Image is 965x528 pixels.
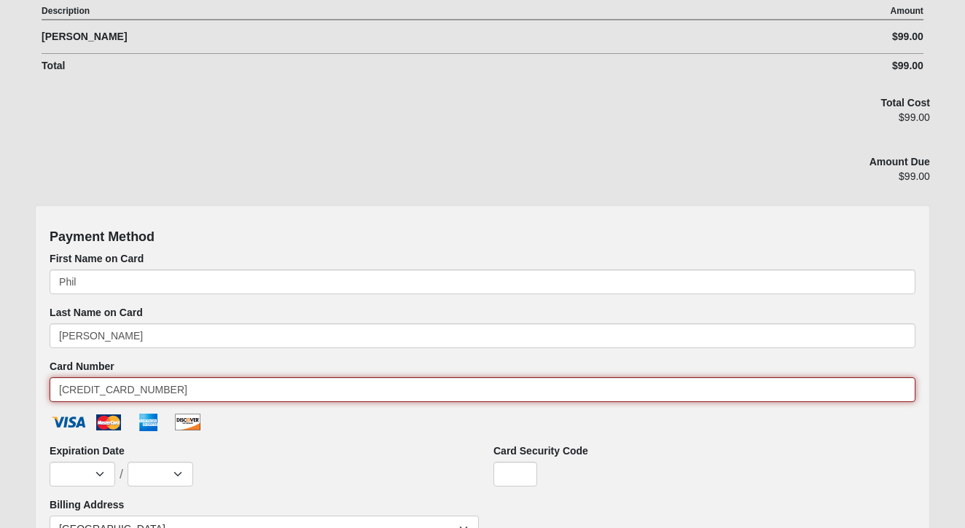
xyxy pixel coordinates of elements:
div: $99.00 [703,29,923,44]
div: $99.00 [703,58,923,74]
span: / [120,468,123,481]
label: Card Security Code [493,444,588,458]
strong: Description [42,6,90,16]
div: [PERSON_NAME] [42,29,703,44]
strong: Amount [891,6,923,16]
h4: Payment Method [50,229,915,245]
div: Total [42,58,703,74]
label: Card Number [50,359,114,374]
label: Expiration Date [50,444,125,458]
label: Total Cost [880,95,929,110]
label: First Name on Card [50,251,144,266]
div: $99.00 [646,110,930,135]
label: Last Name on Card [50,305,143,320]
div: $99.00 [646,169,930,194]
label: Amount Due [870,154,930,169]
label: Billing Address [50,497,124,512]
